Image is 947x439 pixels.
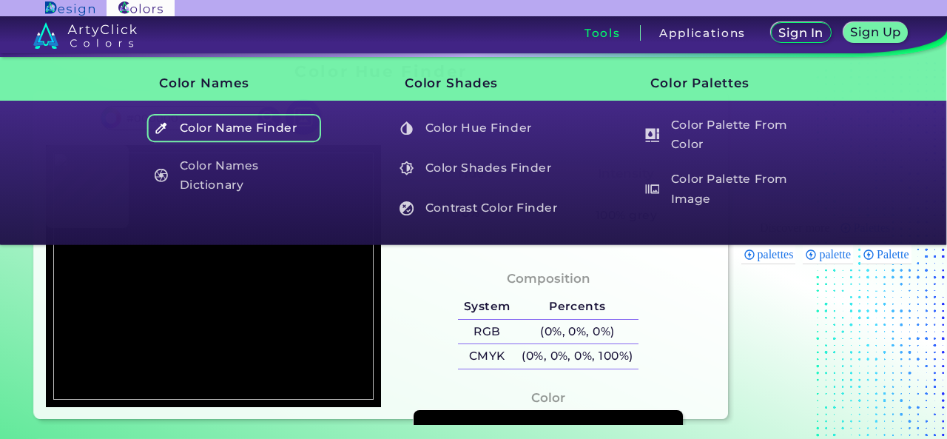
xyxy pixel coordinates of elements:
img: icon_palette_from_image_white.svg [645,182,659,196]
img: icon_color_name_finder_white.svg [154,121,168,135]
div: palettes [741,244,796,264]
h5: Color Names Dictionary [146,154,320,196]
h5: Sign In [780,27,822,38]
h3: Tools [584,27,621,38]
span: palette [819,248,855,261]
img: icon_color_contrast_white.svg [400,201,414,215]
h5: Color Palette From Color [638,114,812,156]
h5: (0%, 0%, 0%) [516,320,638,344]
h5: (0%, 0%, 0%, 100%) [516,344,638,369]
img: logo_artyclick_colors_white.svg [33,22,138,49]
img: a7e919b0-0414-4c0d-a2d3-29e570ae33f1 [53,153,374,401]
a: Color Hue Finder [391,114,567,142]
h3: Color Shades [380,64,568,102]
h5: RGB [458,320,516,344]
h5: Sign Up [852,27,899,38]
img: icon_col_pal_col_white.svg [645,128,659,142]
h4: Composition [507,268,590,289]
div: Palette [860,244,911,264]
a: Color Name Finder [146,114,322,142]
h5: Percents [516,295,638,319]
img: ArtyClick Design logo [45,1,95,16]
h5: Color Name Finder [146,114,320,142]
h3: Applications [659,27,746,38]
h5: Color Hue Finder [393,114,567,142]
a: Sign In [772,23,829,42]
h3: Color Palettes [625,64,814,102]
span: Palette [877,248,914,261]
span: palettes [758,248,798,261]
img: icon_color_names_dictionary_white.svg [154,168,168,182]
a: Color Palette From Color [637,114,813,156]
a: Sign Up [845,23,906,42]
div: palette [803,244,853,264]
h5: Color Palette From Image [638,168,812,210]
h5: Contrast Color Finder [393,194,567,222]
h5: System [458,295,516,319]
a: Color Palette From Image [637,168,813,210]
img: icon_color_hue_white.svg [400,121,414,135]
h5: Color Shades Finder [393,154,567,182]
h3: Color Names [134,64,323,102]
h4: Color [531,387,565,409]
a: Contrast Color Finder [391,194,567,222]
img: icon_color_shades_white.svg [400,161,414,175]
h5: CMYK [458,344,516,369]
a: Color Shades Finder [391,154,567,182]
a: Color Names Dictionary [146,154,322,196]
